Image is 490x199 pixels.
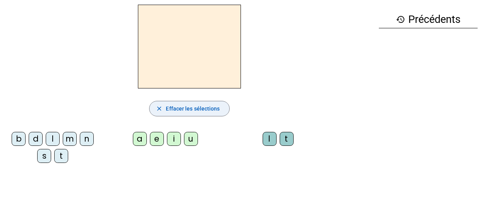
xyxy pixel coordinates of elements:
div: d [29,132,43,146]
mat-icon: history [396,15,405,24]
div: l [263,132,277,146]
div: t [280,132,294,146]
div: a [133,132,147,146]
div: u [184,132,198,146]
div: t [54,149,68,163]
div: l [46,132,60,146]
div: s [37,149,51,163]
div: n [80,132,94,146]
mat-icon: close [156,105,163,112]
div: e [150,132,164,146]
div: m [63,132,77,146]
button: Effacer les sélections [149,101,229,116]
span: Effacer les sélections [166,104,220,113]
h3: Précédents [379,11,478,28]
div: b [12,132,26,146]
div: i [167,132,181,146]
